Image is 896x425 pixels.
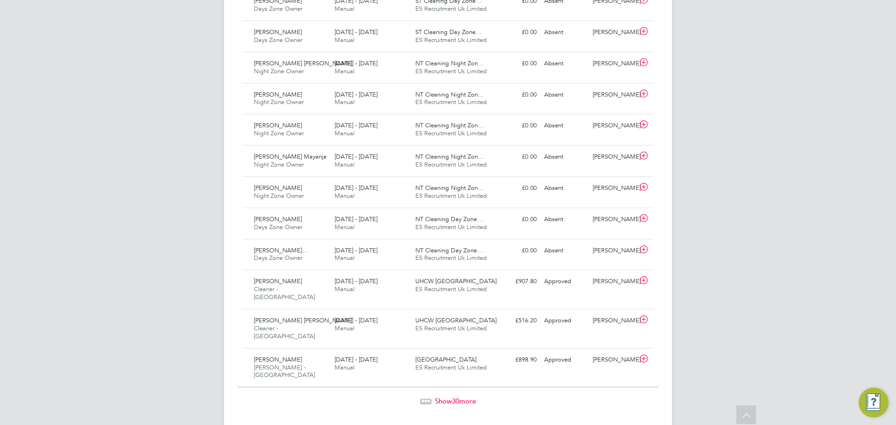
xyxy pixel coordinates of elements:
[254,5,302,13] span: Days Zone Owner
[452,397,459,405] span: 30
[335,91,378,98] span: [DATE] - [DATE]
[335,355,378,363] span: [DATE] - [DATE]
[589,118,637,133] div: [PERSON_NAME]
[589,313,637,328] div: [PERSON_NAME]
[415,91,484,98] span: NT Cleaning Night Zon…
[589,149,637,165] div: [PERSON_NAME]
[254,223,302,231] span: Days Zone Owner
[435,397,476,405] span: Show more
[492,243,540,258] div: £0.00
[415,355,476,363] span: [GEOGRAPHIC_DATA]
[335,28,378,36] span: [DATE] - [DATE]
[540,352,589,368] div: Approved
[492,87,540,103] div: £0.00
[415,67,487,75] span: ES Recruitment Uk Limited
[415,153,484,160] span: NT Cleaning Night Zon…
[254,285,315,301] span: Cleaner - [GEOGRAPHIC_DATA]
[335,223,355,231] span: Manual
[254,246,308,254] span: [PERSON_NAME]…
[254,192,304,200] span: Night Zone Owner
[254,129,304,137] span: Night Zone Owner
[335,36,355,44] span: Manual
[415,184,484,192] span: NT Cleaning Night Zon…
[254,36,302,44] span: Days Zone Owner
[335,316,378,324] span: [DATE] - [DATE]
[415,160,487,168] span: ES Recruitment Uk Limited
[254,121,302,129] span: [PERSON_NAME]
[589,212,637,227] div: [PERSON_NAME]
[415,36,487,44] span: ES Recruitment Uk Limited
[415,246,483,254] span: NT Cleaning Day Zone…
[540,274,589,289] div: Approved
[254,355,302,363] span: [PERSON_NAME]
[492,274,540,289] div: £907.80
[540,243,589,258] div: Absent
[859,388,889,418] button: Engage Resource Center
[415,363,487,371] span: ES Recruitment Uk Limited
[254,215,302,223] span: [PERSON_NAME]
[335,184,378,192] span: [DATE] - [DATE]
[254,316,352,324] span: [PERSON_NAME] [PERSON_NAME]
[540,149,589,165] div: Absent
[415,254,487,262] span: ES Recruitment Uk Limited
[589,56,637,71] div: [PERSON_NAME]
[589,352,637,368] div: [PERSON_NAME]
[254,153,327,160] span: [PERSON_NAME] Mayanja
[254,160,304,168] span: Night Zone Owner
[254,67,304,75] span: Night Zone Owner
[254,59,358,67] span: [PERSON_NAME] [PERSON_NAME]…
[335,160,355,168] span: Manual
[492,25,540,40] div: £0.00
[335,363,355,371] span: Manual
[589,87,637,103] div: [PERSON_NAME]
[254,98,304,106] span: Night Zone Owner
[589,25,637,40] div: [PERSON_NAME]
[415,316,497,324] span: UHCW [GEOGRAPHIC_DATA]
[492,149,540,165] div: £0.00
[492,118,540,133] div: £0.00
[335,129,355,137] span: Manual
[540,118,589,133] div: Absent
[589,274,637,289] div: [PERSON_NAME]
[335,285,355,293] span: Manual
[540,56,589,71] div: Absent
[415,215,483,223] span: NT Cleaning Day Zone…
[415,324,487,332] span: ES Recruitment Uk Limited
[415,5,487,13] span: ES Recruitment Uk Limited
[254,277,302,285] span: [PERSON_NAME]
[540,212,589,227] div: Absent
[540,181,589,196] div: Absent
[254,363,315,379] span: [PERSON_NAME] - [GEOGRAPHIC_DATA]
[335,277,378,285] span: [DATE] - [DATE]
[335,246,378,254] span: [DATE] - [DATE]
[415,59,484,67] span: NT Cleaning Night Zon…
[254,324,315,340] span: Cleaner - [GEOGRAPHIC_DATA]
[335,215,378,223] span: [DATE] - [DATE]
[415,129,487,137] span: ES Recruitment Uk Limited
[415,98,487,106] span: ES Recruitment Uk Limited
[589,243,637,258] div: [PERSON_NAME]
[540,25,589,40] div: Absent
[540,87,589,103] div: Absent
[492,313,540,328] div: £516.20
[335,67,355,75] span: Manual
[415,192,487,200] span: ES Recruitment Uk Limited
[335,254,355,262] span: Manual
[254,91,302,98] span: [PERSON_NAME]
[335,59,378,67] span: [DATE] - [DATE]
[415,277,497,285] span: UHCW [GEOGRAPHIC_DATA]
[335,98,355,106] span: Manual
[254,28,302,36] span: [PERSON_NAME]
[589,181,637,196] div: [PERSON_NAME]
[415,285,487,293] span: ES Recruitment Uk Limited
[415,223,487,231] span: ES Recruitment Uk Limited
[335,5,355,13] span: Manual
[540,313,589,328] div: Approved
[492,181,540,196] div: £0.00
[492,352,540,368] div: £898.90
[254,254,302,262] span: Days Zone Owner
[492,212,540,227] div: £0.00
[335,153,378,160] span: [DATE] - [DATE]
[415,28,482,36] span: ST Cleaning Day Zone…
[335,324,355,332] span: Manual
